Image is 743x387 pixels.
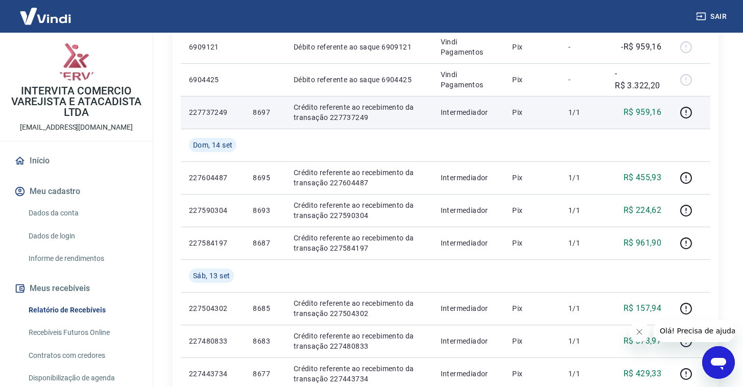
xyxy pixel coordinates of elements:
[25,226,140,247] a: Dados de login
[20,122,133,133] p: [EMAIL_ADDRESS][DOMAIN_NAME]
[193,140,232,150] span: Dom, 14 set
[189,205,236,215] p: 227590304
[25,345,140,366] a: Contratos com credores
[294,102,424,123] p: Crédito referente ao recebimento da transação 227737249
[624,302,662,315] p: R$ 157,94
[568,336,598,346] p: 1/1
[615,67,661,92] p: -R$ 3.322,20
[568,173,598,183] p: 1/1
[253,107,277,117] p: 8697
[294,167,424,188] p: Crédito referente ao recebimento da transação 227604487
[702,346,735,379] iframe: Botão para abrir a janela de mensagens
[441,303,496,313] p: Intermediador
[568,42,598,52] p: -
[25,300,140,321] a: Relatório de Recebíveis
[189,42,236,52] p: 6909121
[253,173,277,183] p: 8695
[624,368,662,380] p: R$ 429,33
[621,41,661,53] p: -R$ 959,16
[189,238,236,248] p: 227584197
[568,369,598,379] p: 1/1
[12,277,140,300] button: Meus recebíveis
[441,107,496,117] p: Intermediador
[253,303,277,313] p: 8685
[12,180,140,203] button: Meu cadastro
[294,331,424,351] p: Crédito referente ao recebimento da transação 227480833
[568,107,598,117] p: 1/1
[25,248,140,269] a: Informe de rendimentos
[25,322,140,343] a: Recebíveis Futuros Online
[253,205,277,215] p: 8693
[512,369,552,379] p: Pix
[624,335,662,347] p: R$ 373,97
[568,75,598,85] p: -
[568,238,598,248] p: 1/1
[253,369,277,379] p: 8677
[624,237,662,249] p: R$ 961,90
[654,320,735,342] iframe: Mensagem da empresa
[189,369,236,379] p: 227443734
[253,336,277,346] p: 8683
[294,42,424,52] p: Débito referente ao saque 6909121
[441,238,496,248] p: Intermediador
[512,336,552,346] p: Pix
[624,106,662,118] p: R$ 959,16
[512,173,552,183] p: Pix
[624,172,662,184] p: R$ 455,93
[512,303,552,313] p: Pix
[193,271,230,281] span: Sáb, 13 set
[189,303,236,313] p: 227504302
[512,238,552,248] p: Pix
[441,37,496,57] p: Vindi Pagamentos
[294,364,424,384] p: Crédito referente ao recebimento da transação 227443734
[441,369,496,379] p: Intermediador
[189,107,236,117] p: 227737249
[624,204,662,216] p: R$ 224,62
[189,75,236,85] p: 6904425
[441,173,496,183] p: Intermediador
[25,203,140,224] a: Dados da conta
[189,173,236,183] p: 227604487
[694,7,731,26] button: Sair
[512,107,552,117] p: Pix
[441,205,496,215] p: Intermediador
[441,69,496,90] p: Vindi Pagamentos
[512,75,552,85] p: Pix
[294,298,424,319] p: Crédito referente ao recebimento da transação 227504302
[294,75,424,85] p: Débito referente ao saque 6904425
[12,1,79,32] img: Vindi
[512,42,552,52] p: Pix
[568,303,598,313] p: 1/1
[294,200,424,221] p: Crédito referente ao recebimento da transação 227590304
[512,205,552,215] p: Pix
[294,233,424,253] p: Crédito referente ao recebimento da transação 227584197
[6,7,86,15] span: Olá! Precisa de ajuda?
[12,150,140,172] a: Início
[8,86,145,118] p: INTERVITA COMERCIO VAREJISTA E ATACADISTA LTDA
[56,41,97,82] img: 18b582c9-7b0d-4751-b64e-7f1dc965868c.jpeg
[253,238,277,248] p: 8687
[568,205,598,215] p: 1/1
[189,336,236,346] p: 227480833
[629,322,650,342] iframe: Fechar mensagem
[441,336,496,346] p: Intermediador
